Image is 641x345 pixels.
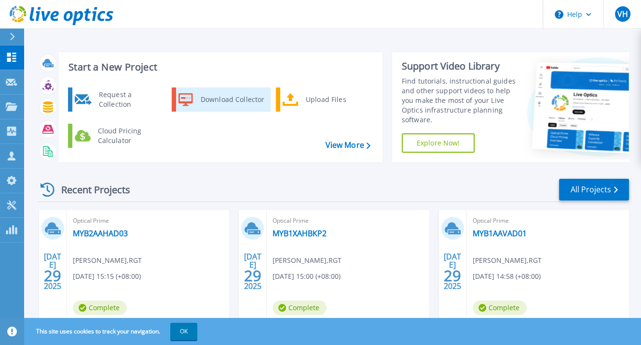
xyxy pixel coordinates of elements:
[402,60,519,72] div: Support Video Library
[473,271,541,282] span: [DATE] 14:58 (+08:00)
[273,255,341,266] span: [PERSON_NAME] , RGT
[172,87,271,112] a: Download Collector
[273,216,423,226] span: Optical Prime
[73,271,141,282] span: [DATE] 15:15 (+08:00)
[244,272,261,280] span: 29
[68,87,167,112] a: Request a Collection
[325,141,370,150] a: View More
[43,254,62,289] div: [DATE] 2025
[273,301,327,315] span: Complete
[27,323,197,340] span: This site uses cookies to track your navigation.
[402,133,475,153] a: Explore Now!
[93,126,164,145] div: Cloud Pricing Calculator
[276,87,375,112] a: Upload Files
[162,317,222,328] span: Project ID: 2993888
[273,229,327,238] a: MYB1XAHBKP2
[273,271,341,282] span: [DATE] 15:00 (+08:00)
[73,301,127,315] span: Complete
[44,272,61,280] span: 29
[617,10,627,18] span: VH
[473,301,527,315] span: Complete
[68,62,370,72] h3: Start a New Project
[73,255,142,266] span: [PERSON_NAME] , RGT
[301,90,372,109] div: Upload Files
[196,90,269,109] div: Download Collector
[170,323,197,340] button: OK
[68,124,167,148] a: Cloud Pricing Calculator
[73,229,128,238] a: MYB2AAHAD03
[473,216,623,226] span: Optical Prime
[559,179,629,201] a: All Projects
[244,254,262,289] div: [DATE] 2025
[473,229,527,238] a: MYB1AAVAD01
[362,317,422,328] span: Project ID: 2993844
[94,90,164,109] div: Request a Collection
[443,254,462,289] div: [DATE] 2025
[444,272,461,280] span: 29
[402,76,519,125] div: Find tutorials, instructional guides and other support videos to help you make the most of your L...
[473,255,542,266] span: [PERSON_NAME] , RGT
[562,317,622,328] span: Project ID: 2993842
[73,216,223,226] span: Optical Prime
[37,178,143,201] div: Recent Projects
